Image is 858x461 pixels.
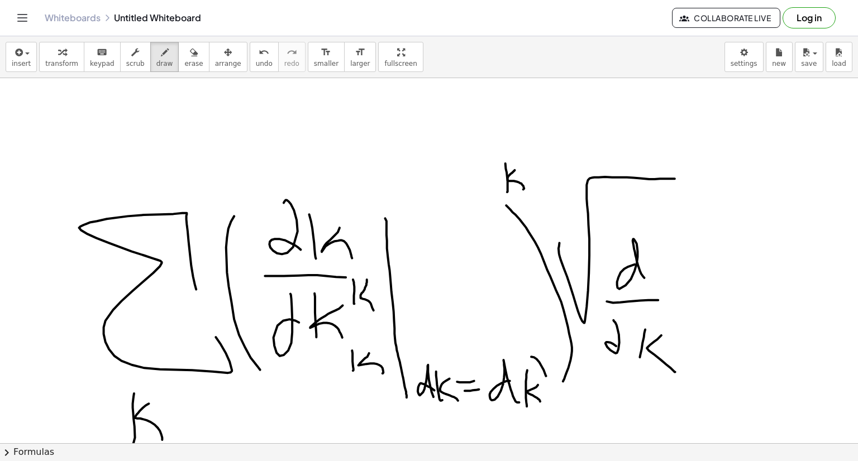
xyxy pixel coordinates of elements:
[256,60,273,68] span: undo
[90,60,115,68] span: keypad
[344,42,376,72] button: format_sizelarger
[184,60,203,68] span: erase
[45,60,78,68] span: transform
[350,60,370,68] span: larger
[6,42,37,72] button: insert
[84,42,121,72] button: keyboardkeypad
[278,42,306,72] button: redoredo
[13,9,31,27] button: Toggle navigation
[126,60,145,68] span: scrub
[156,60,173,68] span: draw
[321,46,331,59] i: format_size
[215,60,241,68] span: arrange
[795,42,823,72] button: save
[97,46,107,59] i: keyboard
[672,8,780,28] button: Collaborate Live
[314,60,339,68] span: smaller
[284,60,299,68] span: redo
[801,60,817,68] span: save
[259,46,269,59] i: undo
[250,42,279,72] button: undoundo
[731,60,757,68] span: settings
[826,42,852,72] button: load
[772,60,786,68] span: new
[681,13,771,23] span: Collaborate Live
[150,42,179,72] button: draw
[832,60,846,68] span: load
[378,42,423,72] button: fullscreen
[12,60,31,68] span: insert
[178,42,209,72] button: erase
[39,42,84,72] button: transform
[45,12,101,23] a: Whiteboards
[287,46,297,59] i: redo
[783,7,836,28] button: Log in
[120,42,151,72] button: scrub
[766,42,793,72] button: new
[209,42,247,72] button: arrange
[384,60,417,68] span: fullscreen
[308,42,345,72] button: format_sizesmaller
[355,46,365,59] i: format_size
[724,42,764,72] button: settings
